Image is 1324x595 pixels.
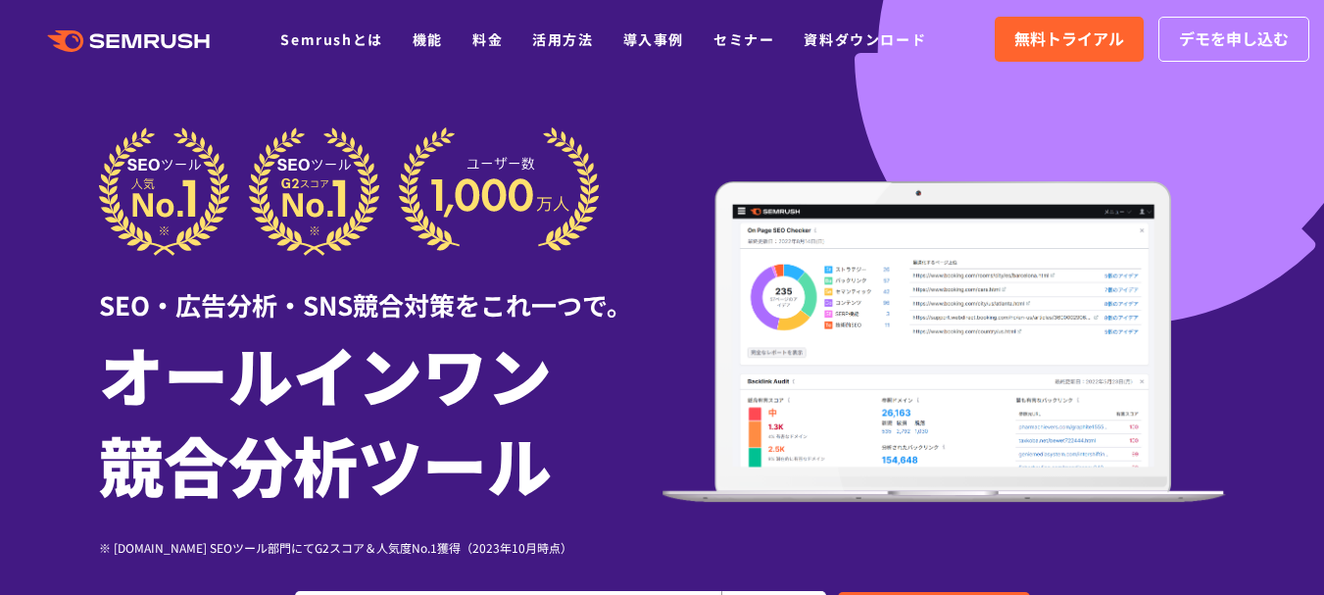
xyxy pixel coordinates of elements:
a: 無料トライアル [995,17,1144,62]
a: 導入事例 [623,29,684,49]
a: 資料ダウンロード [804,29,926,49]
a: 機能 [413,29,443,49]
div: ※ [DOMAIN_NAME] SEOツール部門にてG2スコア＆人気度No.1獲得（2023年10月時点） [99,538,662,557]
h1: オールインワン 競合分析ツール [99,328,662,509]
a: デモを申し込む [1158,17,1309,62]
a: セミナー [713,29,774,49]
a: 料金 [472,29,503,49]
a: 活用方法 [532,29,593,49]
span: デモを申し込む [1179,26,1289,52]
a: Semrushとは [280,29,382,49]
span: 無料トライアル [1014,26,1124,52]
div: SEO・広告分析・SNS競合対策をこれ一つで。 [99,256,662,323]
